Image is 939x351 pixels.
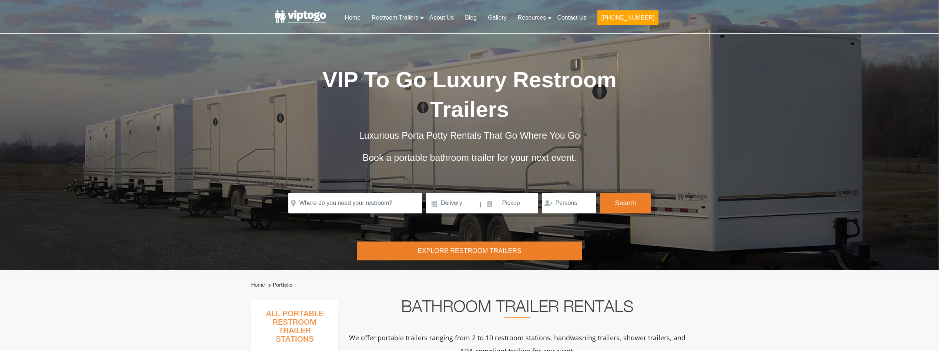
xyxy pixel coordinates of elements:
[600,193,651,213] button: Search
[322,67,617,122] span: VIP To Go Luxury Restroom Trailers
[357,242,582,260] div: Explore Restroom Trailers
[359,130,580,141] span: Luxurious Porta Potty Rentals That Go Where You Go
[366,10,424,26] a: Restroom Trailers
[480,193,481,216] span: |
[597,10,658,25] button: [PHONE_NUMBER]
[288,193,422,213] input: Where do you need your restroom?
[592,10,664,30] a: [PHONE_NUMBER]
[512,10,551,26] a: Resources
[551,10,592,26] a: Contact Us
[482,193,539,213] input: Pickup
[339,10,366,26] a: Home
[542,193,596,213] input: Persons
[362,152,576,163] span: Book a portable bathroom trailer for your next event.
[482,10,512,26] a: Gallery
[251,282,265,288] a: Home
[426,193,479,213] input: Delivery
[266,281,292,290] li: Portfolio
[424,10,459,26] a: About Us
[348,300,687,318] h2: Bathroom Trailer Rentals
[459,10,482,26] a: Blog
